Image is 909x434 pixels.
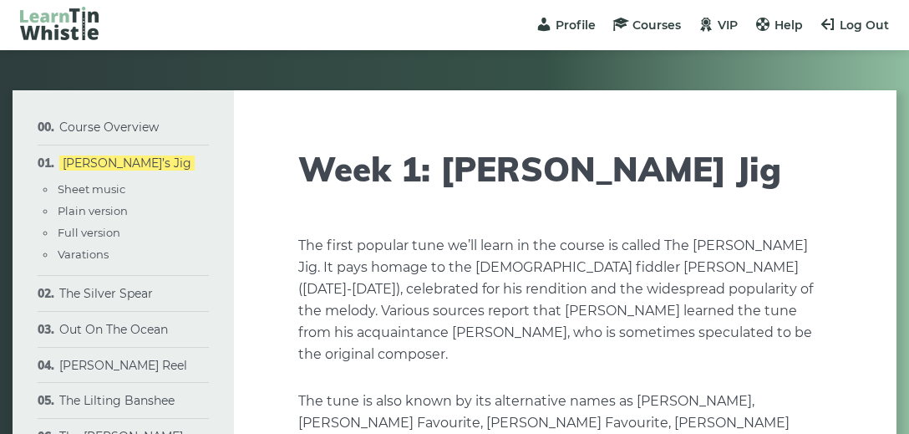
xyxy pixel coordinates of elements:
a: Courses [612,18,681,33]
span: Courses [632,18,681,33]
a: Varations [58,248,109,261]
a: [PERSON_NAME] Reel [59,358,187,373]
a: The Silver Spear [59,286,153,301]
a: Out On The Ocean [59,322,168,337]
span: Help [774,18,803,33]
span: Log Out [840,18,889,33]
span: VIP [718,18,738,33]
span: Profile [556,18,596,33]
a: VIP [698,18,738,33]
p: The first popular tune we’ll learn in the course is called The [PERSON_NAME] Jig. It pays homage ... [298,235,831,365]
a: Full version [58,226,120,239]
a: Help [754,18,803,33]
a: The Lilting Banshee [59,393,175,408]
a: [PERSON_NAME]’s Jig [59,156,195,171]
a: Log Out [820,18,889,33]
a: Profile [536,18,596,33]
h1: Week 1: [PERSON_NAME] Jig [298,149,831,189]
a: Course Overview [59,120,159,135]
a: Plain version [58,204,128,217]
a: Sheet music [58,182,125,196]
img: LearnTinWhistle.com [20,7,99,40]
